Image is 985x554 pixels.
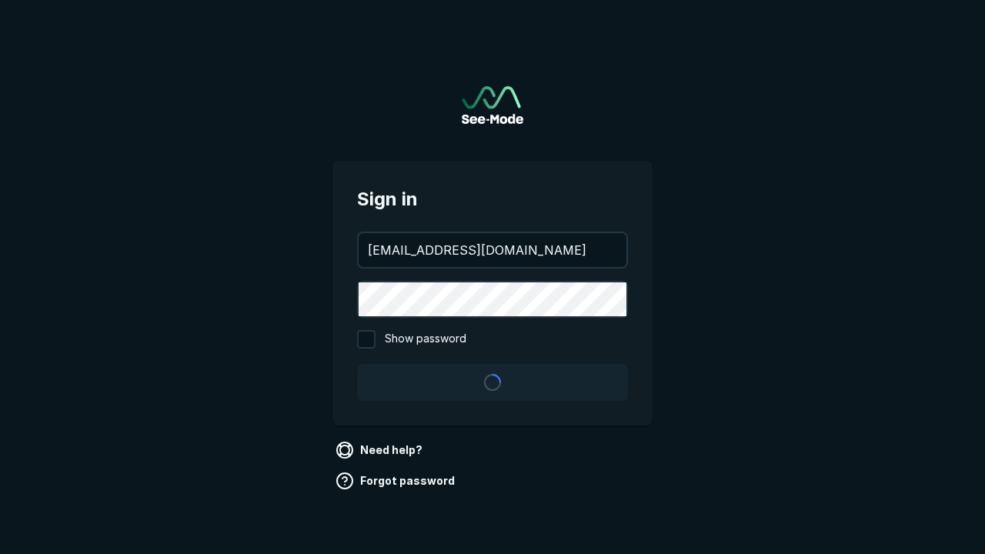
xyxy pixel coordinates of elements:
a: Forgot password [332,469,461,493]
span: Show password [385,330,466,349]
a: Go to sign in [462,86,523,124]
span: Sign in [357,185,628,213]
a: Need help? [332,438,429,462]
input: your@email.com [359,233,626,267]
img: See-Mode Logo [462,86,523,124]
